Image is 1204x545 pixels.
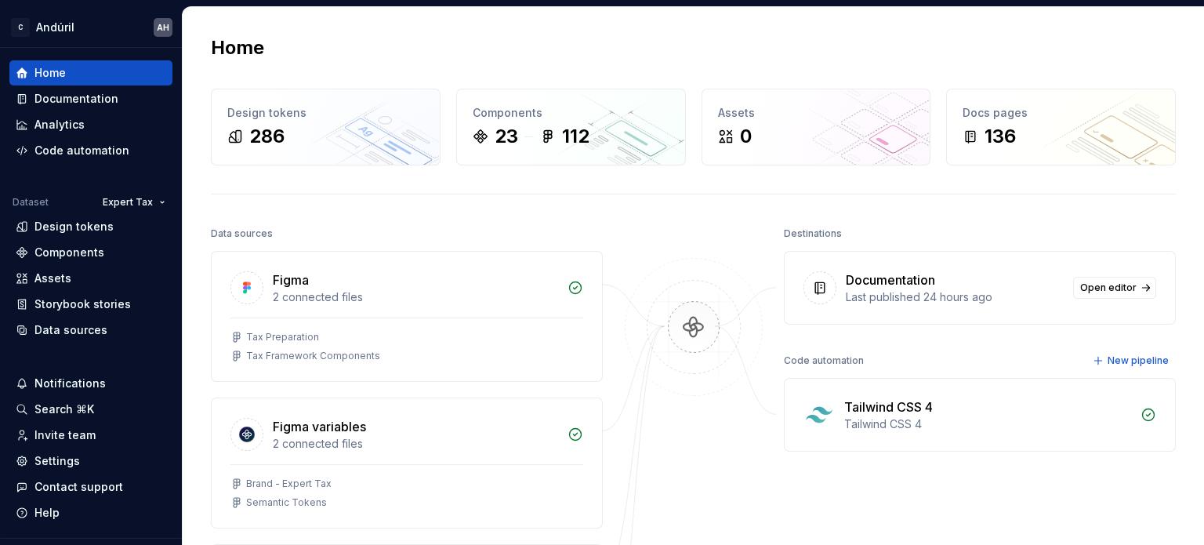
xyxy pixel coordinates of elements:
a: Components [9,240,172,265]
div: Assets [34,271,71,286]
h2: Home [211,35,264,60]
div: 136 [985,124,1016,149]
div: Help [34,505,60,521]
a: Code automation [9,138,172,163]
a: Figma2 connected filesTax PreparationTax Framework Components [211,251,603,382]
a: Open editor [1073,277,1156,299]
div: Documentation [846,271,935,289]
div: Analytics [34,117,85,133]
a: Home [9,60,172,85]
div: Andúril [36,20,74,35]
div: Storybook stories [34,296,131,312]
div: Figma [273,271,309,289]
a: Docs pages136 [946,89,1176,165]
a: Settings [9,449,172,474]
div: Docs pages [963,105,1159,121]
div: Dataset [13,196,49,209]
button: Contact support [9,474,172,500]
a: Invite team [9,423,172,448]
div: AH [157,21,169,34]
div: 2 connected files [273,436,558,452]
div: C [11,18,30,37]
a: Assets0 [702,89,931,165]
div: Code automation [34,143,129,158]
span: New pipeline [1108,354,1169,367]
a: Assets [9,266,172,291]
div: 286 [249,124,285,149]
div: Home [34,65,66,81]
div: Design tokens [34,219,114,234]
div: Semantic Tokens [246,496,327,509]
a: Storybook stories [9,292,172,317]
div: Tailwind CSS 4 [844,398,933,416]
div: Code automation [784,350,864,372]
a: Components23112 [456,89,686,165]
div: Design tokens [227,105,424,121]
button: Expert Tax [96,191,172,213]
div: Data sources [34,322,107,338]
div: 112 [562,124,589,149]
div: Components [473,105,669,121]
div: Notifications [34,376,106,391]
a: Documentation [9,86,172,111]
div: 23 [495,124,518,149]
div: Destinations [784,223,842,245]
div: Search ⌘K [34,401,94,417]
button: Notifications [9,371,172,396]
div: Tax Framework Components [246,350,380,362]
button: Search ⌘K [9,397,172,422]
a: Data sources [9,318,172,343]
div: Data sources [211,223,273,245]
div: Figma variables [273,417,366,436]
button: CAndúrilAH [3,10,179,44]
div: Brand - Expert Tax [246,478,332,490]
a: Figma variables2 connected filesBrand - Expert TaxSemantic Tokens [211,398,603,529]
div: Components [34,245,104,260]
div: Contact support [34,479,123,495]
div: Last published 24 hours ago [846,289,1064,305]
a: Analytics [9,112,172,137]
div: 2 connected files [273,289,558,305]
div: Tax Preparation [246,331,319,343]
button: Help [9,500,172,525]
div: 0 [740,124,752,149]
button: New pipeline [1088,350,1176,372]
span: Open editor [1080,282,1137,294]
a: Design tokens [9,214,172,239]
div: Documentation [34,91,118,107]
div: Invite team [34,427,96,443]
span: Expert Tax [103,196,153,209]
div: Settings [34,453,80,469]
div: Tailwind CSS 4 [844,416,1131,432]
div: Assets [718,105,915,121]
a: Design tokens286 [211,89,441,165]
